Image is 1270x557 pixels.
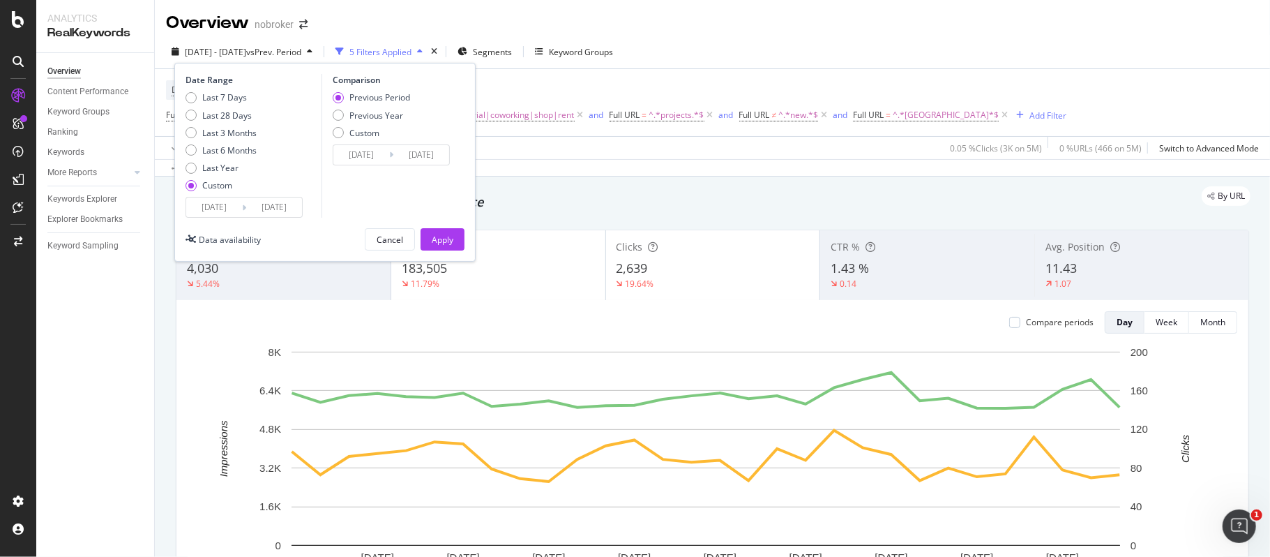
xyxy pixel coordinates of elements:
a: Overview [47,64,144,79]
div: 5.44% [196,278,220,290]
button: Month [1189,311,1237,334]
div: arrow-right-arrow-left [299,20,308,29]
div: Last 28 Days [186,110,257,121]
div: and [719,109,734,121]
div: Keyword Sampling [47,239,119,253]
iframe: Intercom live chat [1223,510,1256,543]
span: Clicks [617,240,643,253]
span: Avg. Position [1045,240,1105,253]
button: [DATE] - [DATE]vsPrev. Period [166,40,318,63]
span: vs Prev. Period [246,46,301,58]
button: Cancel [365,228,415,251]
div: Ranking [47,125,78,140]
button: Keyword Groups [529,40,619,63]
span: = [642,109,647,121]
div: Day [1117,316,1133,328]
div: Last 3 Months [202,127,257,139]
div: Comparison [333,74,454,86]
div: Last 6 Months [186,144,257,156]
div: Keywords [47,145,84,160]
div: Data availability [199,234,261,246]
button: 5 Filters Applied [330,40,428,63]
button: Day [1105,311,1144,334]
text: 80 [1131,462,1142,474]
div: 1.07 [1054,278,1071,290]
span: By URL [1218,192,1245,200]
a: Keywords [47,145,144,160]
button: and [589,108,604,121]
div: Month [1200,316,1225,328]
div: Last 7 Days [186,91,257,103]
div: Keyword Groups [47,105,109,119]
a: Explorer Bookmarks [47,212,144,227]
button: Apply [421,228,464,251]
div: Last Year [202,162,239,174]
span: 183,505 [402,260,447,276]
div: Last 7 Days [202,91,247,103]
span: Segments [473,46,512,58]
span: Full URL [853,109,884,121]
span: = [886,109,891,121]
div: Compare periods [1026,316,1094,328]
div: Cancel [377,234,403,246]
div: Switch to Advanced Mode [1159,142,1259,154]
div: Analytics [47,11,143,25]
text: 200 [1131,346,1148,358]
div: Overview [166,11,249,35]
button: and [833,108,847,121]
div: Date Range [186,74,318,86]
text: 1.6K [259,500,281,512]
span: ≠ [772,109,777,121]
div: 0.14 [840,278,856,290]
a: Ranking [47,125,144,140]
div: RealKeywords [47,25,143,41]
span: ^.*projects.*$ [649,105,704,125]
span: ^.*[GEOGRAPHIC_DATA]*$ [893,105,999,125]
div: 19.64% [626,278,654,290]
div: Previous Period [349,91,410,103]
span: CTR % [831,240,860,253]
span: 1 [1251,510,1262,521]
div: Last 6 Months [202,144,257,156]
text: 8K [269,346,281,358]
div: Overview [47,64,81,79]
a: More Reports [47,165,130,180]
div: Keyword Groups [549,46,613,58]
div: Previous Year [349,110,403,121]
button: Apply [166,137,206,159]
div: and [589,109,604,121]
text: 160 [1131,385,1148,396]
div: Custom [349,127,379,139]
div: Week [1156,316,1177,328]
div: Explorer Bookmarks [47,212,123,227]
div: 0 % URLs ( 466 on 5M ) [1059,142,1142,154]
text: 4.8K [259,424,281,436]
a: Keyword Sampling [47,239,144,253]
text: 40 [1131,500,1142,512]
div: 11.79% [411,278,439,290]
div: Custom [186,179,257,191]
div: nobroker [255,17,294,31]
div: Last 3 Months [186,127,257,139]
input: Start Date [333,145,389,165]
text: 120 [1131,424,1148,436]
div: More Reports [47,165,97,180]
span: Full URL [166,109,197,121]
text: 3.2K [259,462,281,474]
span: Full URL [610,109,640,121]
button: Switch to Advanced Mode [1154,137,1259,159]
text: 0 [275,540,281,551]
text: 6.4K [259,385,281,396]
div: times [428,45,440,59]
div: Custom [333,127,410,139]
div: and [833,109,847,121]
span: 2,639 [617,260,648,276]
div: Last 28 Days [202,110,252,121]
a: Keywords Explorer [47,192,144,207]
div: Previous Year [333,110,410,121]
span: [DATE] - [DATE] [185,46,246,58]
div: 5 Filters Applied [349,46,411,58]
div: Last Year [186,162,257,174]
button: Segments [452,40,517,63]
text: Clicks [1179,434,1191,462]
